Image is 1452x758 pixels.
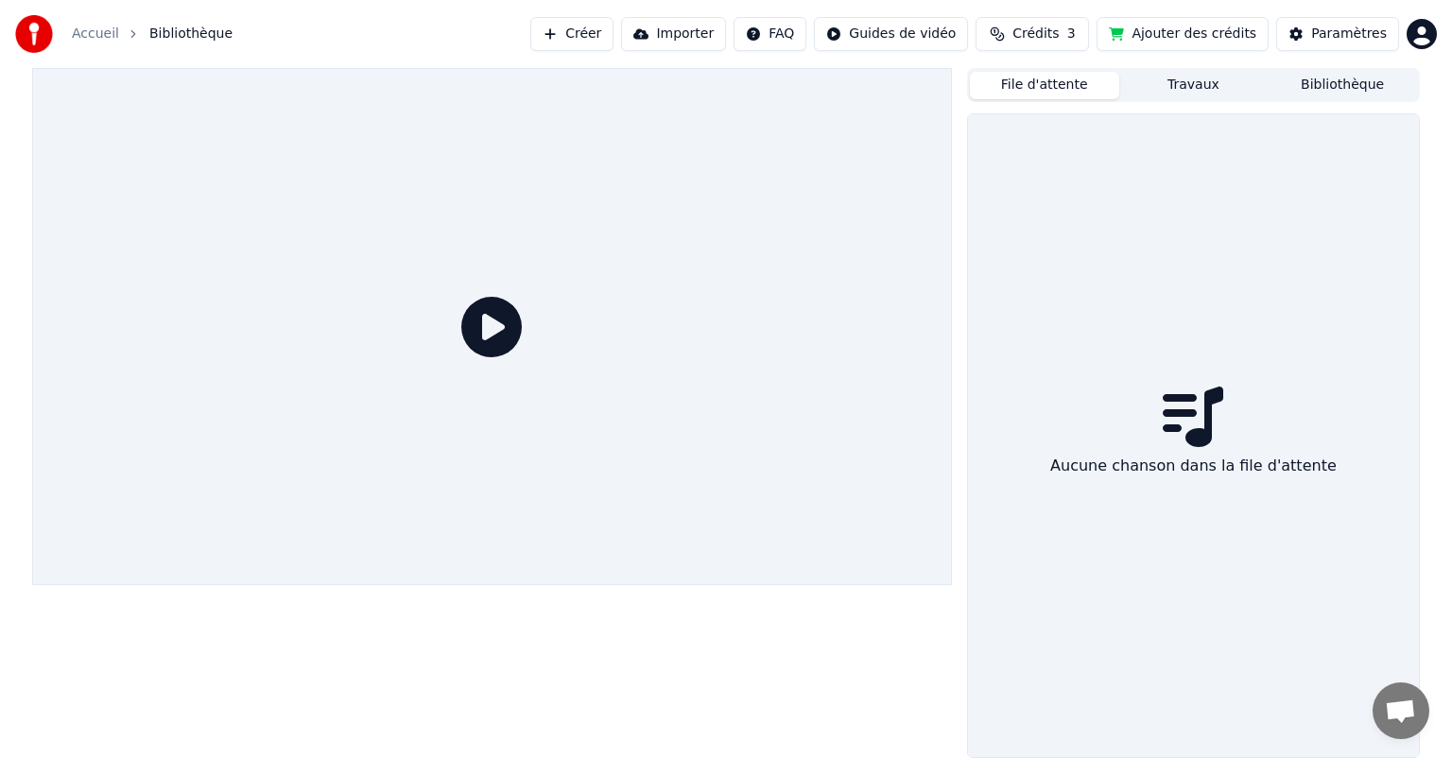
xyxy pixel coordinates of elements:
[530,17,614,51] button: Créer
[1043,447,1344,485] div: Aucune chanson dans la file d'attente
[1097,17,1269,51] button: Ajouter des crédits
[149,25,233,43] span: Bibliothèque
[15,15,53,53] img: youka
[976,17,1089,51] button: Crédits3
[814,17,968,51] button: Guides de vidéo
[970,72,1119,99] button: File d'attente
[72,25,119,43] a: Accueil
[1276,17,1399,51] button: Paramètres
[72,25,233,43] nav: breadcrumb
[1119,72,1269,99] button: Travaux
[1012,25,1059,43] span: Crédits
[621,17,726,51] button: Importer
[1373,682,1429,739] div: Ouvrir le chat
[734,17,806,51] button: FAQ
[1268,72,1417,99] button: Bibliothèque
[1067,25,1076,43] span: 3
[1311,25,1387,43] div: Paramètres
